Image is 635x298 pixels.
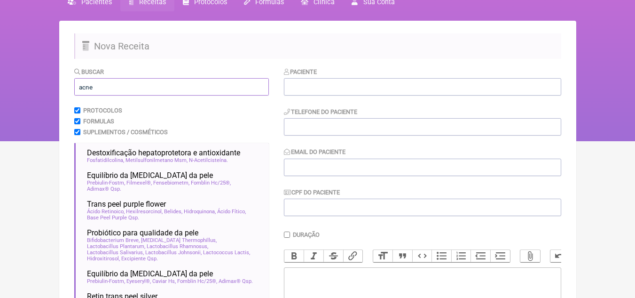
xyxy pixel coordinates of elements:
[87,278,125,284] span: Prebiulin-Fostm
[293,231,320,238] label: Duração
[87,209,125,215] span: Ácido Retinoico
[87,228,198,237] span: Probiótico para qualidade da pele
[74,68,104,75] label: Buscar
[87,237,140,243] span: Bifidobacterium Breve
[87,243,145,250] span: Lactobacillus Plantarum
[184,209,216,215] span: Hidroquinona
[147,243,208,250] span: Lactobacillus Rhamnosus
[74,33,561,59] h2: Nova Receita
[431,250,451,262] button: Bullets
[121,256,158,262] span: Excipiente Qsp
[392,250,412,262] button: Quote
[153,180,189,186] span: Fensebiometm
[470,250,490,262] button: Decrease Level
[284,189,340,196] label: CPF do Paciente
[451,250,471,262] button: Numbers
[87,148,240,157] span: Destoxificação hepatoprotetora e antioxidante
[83,129,168,136] label: Suplementos / Cosméticos
[87,171,213,180] span: Equilíbrio da [MEDICAL_DATA] da pele
[284,250,304,262] button: Bold
[87,157,124,163] span: Fosfatidilcolina
[343,250,363,262] button: Link
[284,108,358,115] label: Telefone do Paciente
[284,148,346,155] label: Email do Paciente
[304,250,323,262] button: Italic
[520,250,540,262] button: Attach Files
[87,186,121,192] span: Adimax® Qsp
[141,237,217,243] span: [MEDICAL_DATA] Thermophillus
[126,278,151,284] span: Eyeseryl®
[83,107,122,114] label: Protocolos
[217,209,246,215] span: Ácido Fítico
[177,278,217,284] span: Fomblin Hc/25®
[164,209,182,215] span: Belides
[219,278,253,284] span: Adimax® Qsp
[87,256,120,262] span: Hidroxitirosol
[83,118,114,125] label: Formulas
[87,215,139,221] span: Base Peel Purple Qsp
[550,250,570,262] button: Undo
[191,180,231,186] span: Fomblin Hc/25®
[323,250,343,262] button: Strikethrough
[87,200,166,209] span: Trans peel purple flower
[87,180,125,186] span: Prebiulin-Fostm
[284,68,317,75] label: Paciente
[126,209,163,215] span: Hexilresorcinol
[373,250,393,262] button: Heading
[490,250,510,262] button: Increase Level
[125,157,188,163] span: Metilsulfonilmetano Msm
[203,250,250,256] span: Lactococcus Lactis
[189,157,228,163] span: N-Acetilcisteína
[152,278,176,284] span: Caviar Hs
[87,269,213,278] span: Equilíbrio da [MEDICAL_DATA] da pele
[126,180,152,186] span: Filmexel®
[74,78,269,96] input: exemplo: emagrecimento, ansiedade
[87,250,144,256] span: Lactobacillus Salivarius
[412,250,432,262] button: Code
[145,250,202,256] span: Lactobacillus Johnsonii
